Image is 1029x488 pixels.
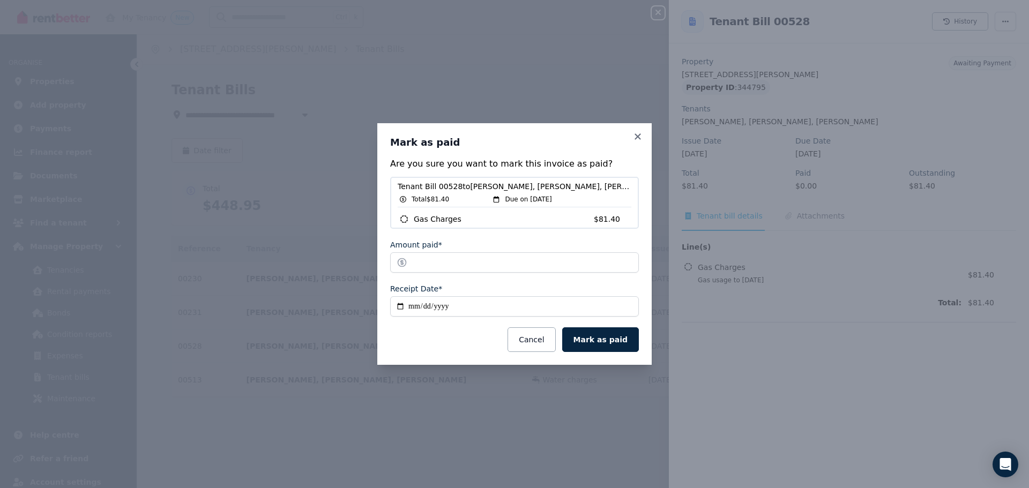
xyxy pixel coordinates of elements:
[412,195,449,204] span: Total $81.40
[594,214,631,224] span: $81.40
[390,239,442,250] label: Amount paid*
[390,283,442,294] label: Receipt Date*
[562,327,639,352] button: Mark as paid
[390,157,639,170] p: Are you sure you want to mark this invoice as paid?
[398,181,631,192] span: Tenant Bill 00528 to [PERSON_NAME], [PERSON_NAME], [PERSON_NAME]
[993,452,1018,477] div: Open Intercom Messenger
[390,136,639,149] h3: Mark as paid
[505,195,551,204] span: Due on [DATE]
[414,214,461,224] span: Gas Charges
[508,327,555,352] button: Cancel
